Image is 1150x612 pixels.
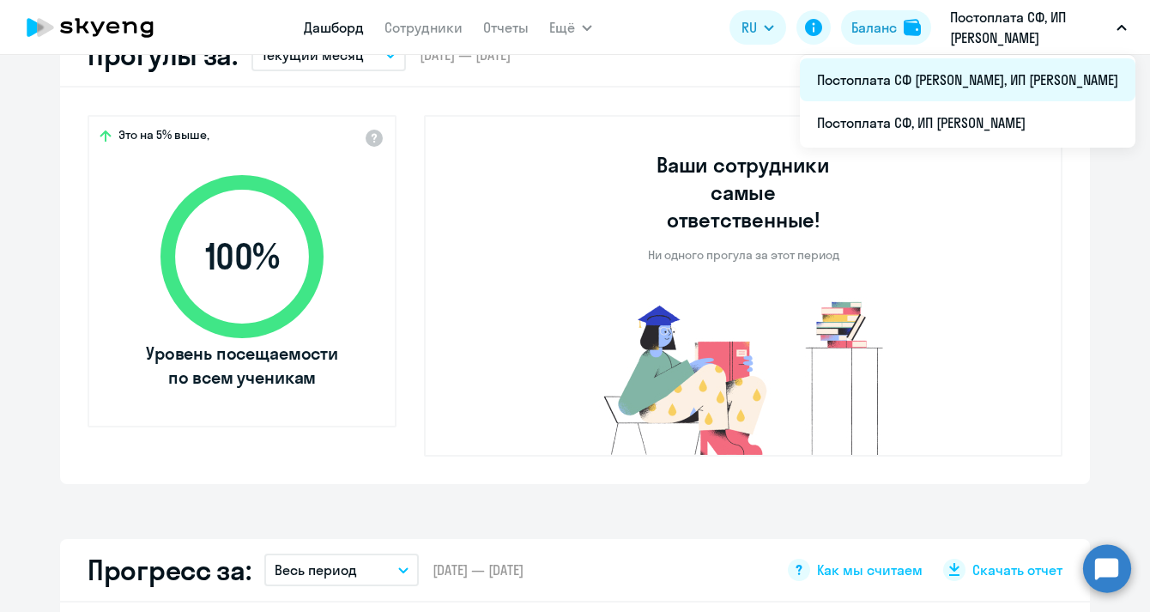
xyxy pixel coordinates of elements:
img: no-truants [572,297,916,455]
span: [DATE] — [DATE] [433,560,524,579]
h2: Прогулы за: [88,38,238,72]
button: Ещё [549,10,592,45]
p: Текущий месяц [262,45,364,65]
img: balance [904,19,921,36]
span: [DATE] — [DATE] [420,45,511,64]
ul: Ещё [800,55,1135,148]
p: Постоплата СФ, ИП [PERSON_NAME] [950,7,1110,48]
button: RU [729,10,786,45]
button: Весь период [264,554,419,586]
button: Текущий месяц [251,39,406,71]
a: Отчеты [483,19,529,36]
span: Это на 5% выше, [118,127,209,148]
button: Балансbalance [841,10,931,45]
h3: Ваши сотрудники самые ответственные! [633,151,854,233]
span: 100 % [143,236,341,277]
span: Ещё [549,17,575,38]
p: Ни одного прогула за этот период [648,247,839,263]
span: Скачать отчет [972,560,1062,579]
a: Дашборд [304,19,364,36]
span: Как мы считаем [817,560,923,579]
span: RU [741,17,757,38]
a: Сотрудники [384,19,463,36]
p: Весь период [275,560,357,580]
div: Баланс [851,17,897,38]
button: Постоплата СФ, ИП [PERSON_NAME] [941,7,1135,48]
span: Уровень посещаемости по всем ученикам [143,342,341,390]
h2: Прогресс за: [88,553,251,587]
